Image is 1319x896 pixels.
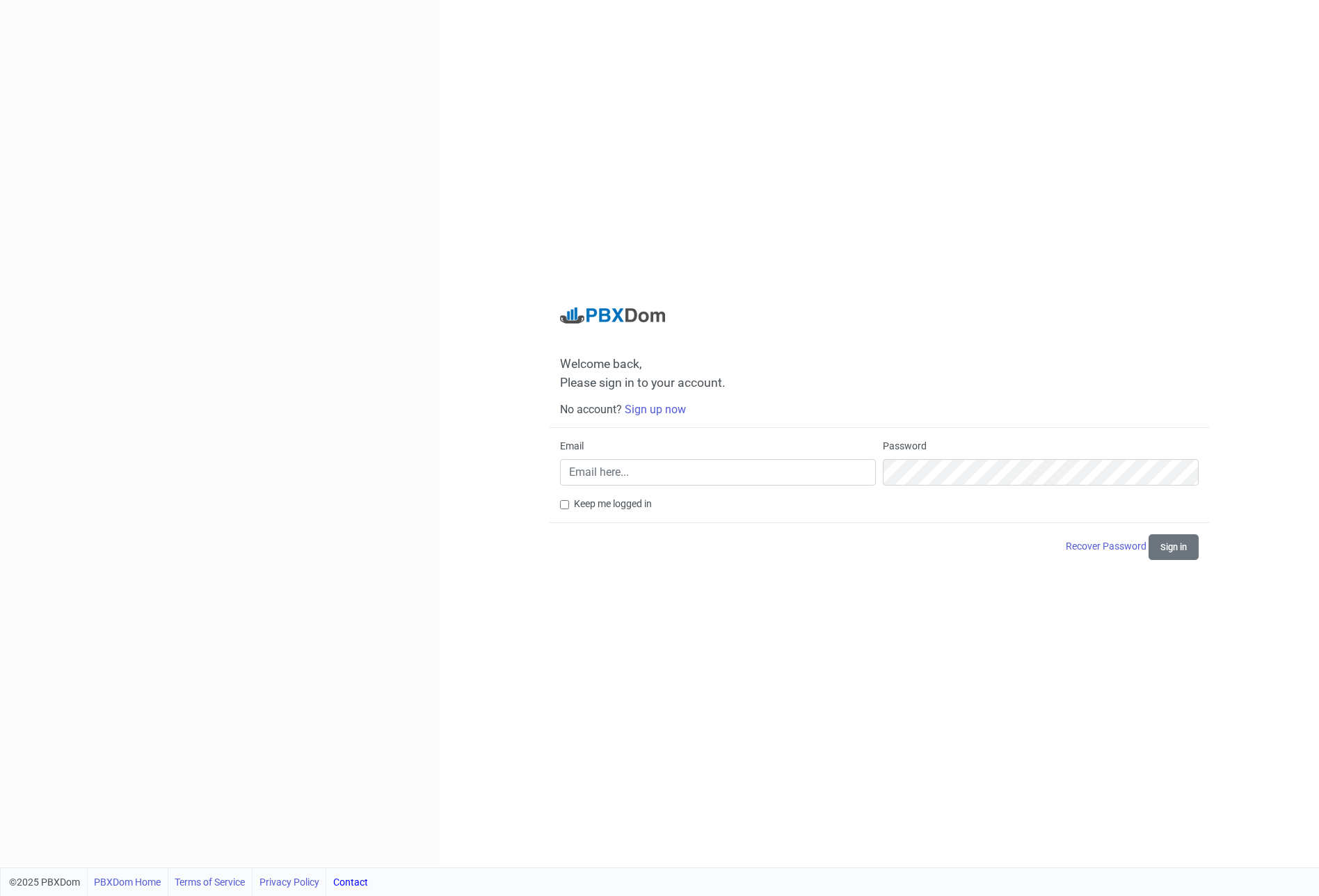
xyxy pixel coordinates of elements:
[560,357,1199,371] span: Welcome back,
[9,868,368,896] div: ©2025 PBXDom
[175,868,245,896] a: Terms of Service
[1066,541,1149,552] a: Recover Password
[560,459,876,486] input: Email here...
[574,497,652,511] label: Keep me logged in
[1149,534,1199,560] button: Sign in
[560,376,726,390] span: Please sign in to your account.
[259,868,319,896] a: Privacy Policy
[625,403,686,416] a: Sign up now
[560,403,1199,416] h6: No account?
[560,439,584,454] label: Email
[883,439,927,454] label: Password
[94,868,161,896] a: PBXDom Home
[333,868,368,896] a: Contact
